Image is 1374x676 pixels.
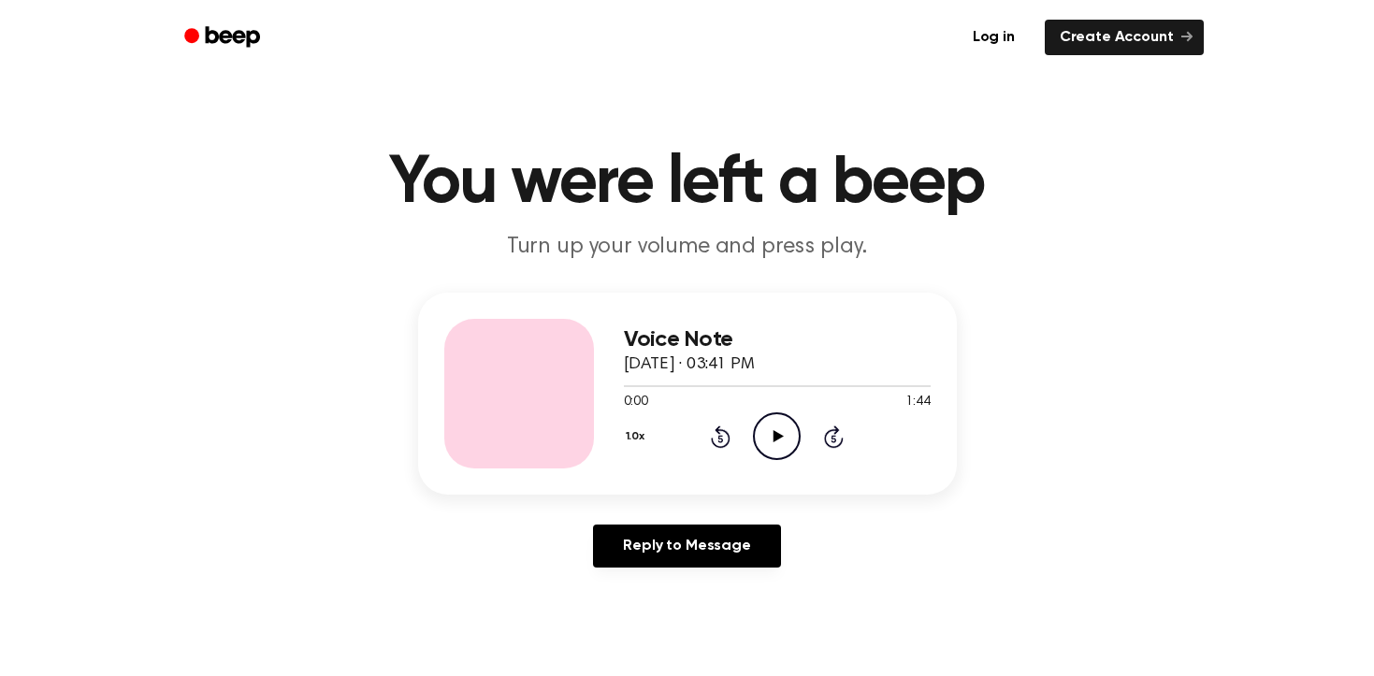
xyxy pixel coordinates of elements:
[624,327,931,352] h3: Voice Note
[328,232,1047,263] p: Turn up your volume and press play.
[624,393,648,412] span: 0:00
[905,393,930,412] span: 1:44
[624,421,652,453] button: 1.0x
[954,16,1034,59] a: Log in
[209,150,1166,217] h1: You were left a beep
[1045,20,1204,55] a: Create Account
[171,20,277,56] a: Beep
[624,356,755,373] span: [DATE] · 03:41 PM
[593,525,780,568] a: Reply to Message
